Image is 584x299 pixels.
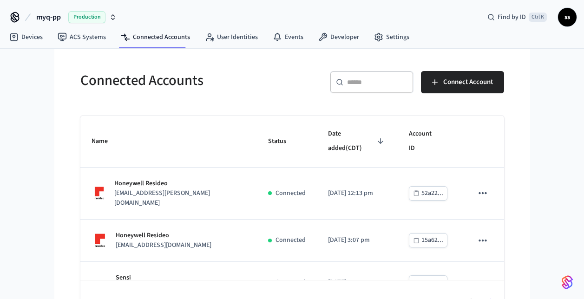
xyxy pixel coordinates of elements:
p: Connected [276,235,306,245]
p: [DATE] 11:56 am [328,278,387,287]
a: Events [265,29,311,45]
span: Ctrl K [529,13,547,22]
p: Connected [276,188,306,198]
span: Account ID [409,127,451,156]
span: Connect Account [443,76,493,88]
p: Sensi [116,273,168,283]
img: SeamLogoGradient.69752ec5.svg [562,275,573,290]
div: Find by IDCtrl K [480,9,554,26]
img: Honeywell Resideo [92,185,107,201]
p: Honeywell Resideo [116,231,211,240]
p: [EMAIL_ADDRESS][DOMAIN_NAME] [116,240,211,250]
div: 6623a... [421,277,443,289]
p: [DATE] 12:13 pm [328,188,387,198]
p: [DATE] 3:07 pm [328,235,387,245]
button: 6623a... [409,275,447,290]
a: ACS Systems [50,29,113,45]
button: 15a62... [409,233,447,247]
span: ss [559,9,576,26]
button: ss [558,8,577,26]
a: Devices [2,29,50,45]
a: Developer [311,29,367,45]
a: Settings [367,29,417,45]
span: Find by ID [498,13,526,22]
p: [EMAIL_ADDRESS][PERSON_NAME][DOMAIN_NAME] [114,188,246,208]
img: Honeywell Resideo [92,232,108,249]
button: Connect Account [421,71,504,93]
div: 52a22... [421,188,443,199]
span: Name [92,134,120,149]
a: User Identities [197,29,265,45]
button: 52a22... [409,186,447,201]
p: Honeywell Resideo [114,179,246,188]
h5: Connected Accounts [80,71,287,90]
span: Date added(CDT) [328,127,387,156]
span: myq-pp [36,12,61,23]
p: Connected [276,278,306,287]
span: Production [68,11,105,23]
span: Status [268,134,298,149]
div: 15a62... [421,234,443,246]
a: Connected Accounts [113,29,197,45]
